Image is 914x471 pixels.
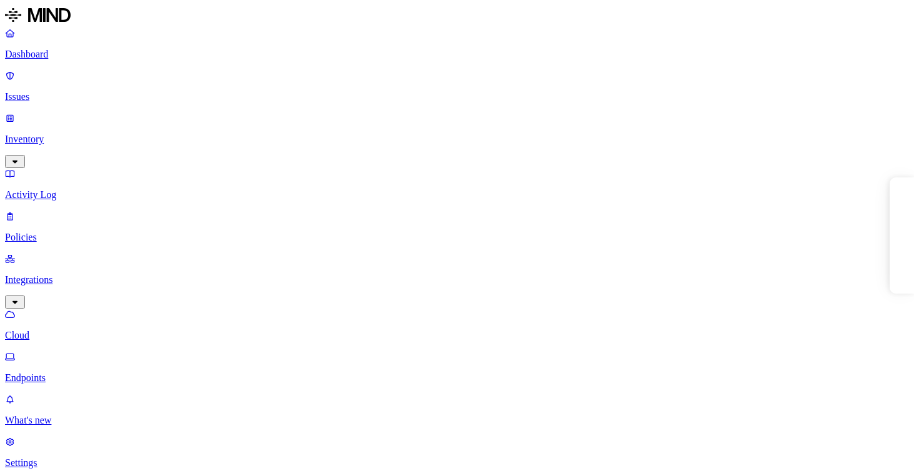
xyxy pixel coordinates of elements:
[5,309,909,341] a: Cloud
[5,112,909,166] a: Inventory
[5,330,909,341] p: Cloud
[5,5,909,27] a: MIND
[5,49,909,60] p: Dashboard
[5,274,909,285] p: Integrations
[5,232,909,243] p: Policies
[5,415,909,426] p: What's new
[5,5,71,25] img: MIND
[5,70,909,102] a: Issues
[5,394,909,426] a: What's new
[5,351,909,384] a: Endpoints
[5,91,909,102] p: Issues
[5,134,909,145] p: Inventory
[5,436,909,469] a: Settings
[5,27,909,60] a: Dashboard
[5,457,909,469] p: Settings
[5,168,909,201] a: Activity Log
[5,253,909,307] a: Integrations
[5,211,909,243] a: Policies
[5,189,909,201] p: Activity Log
[5,372,909,384] p: Endpoints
